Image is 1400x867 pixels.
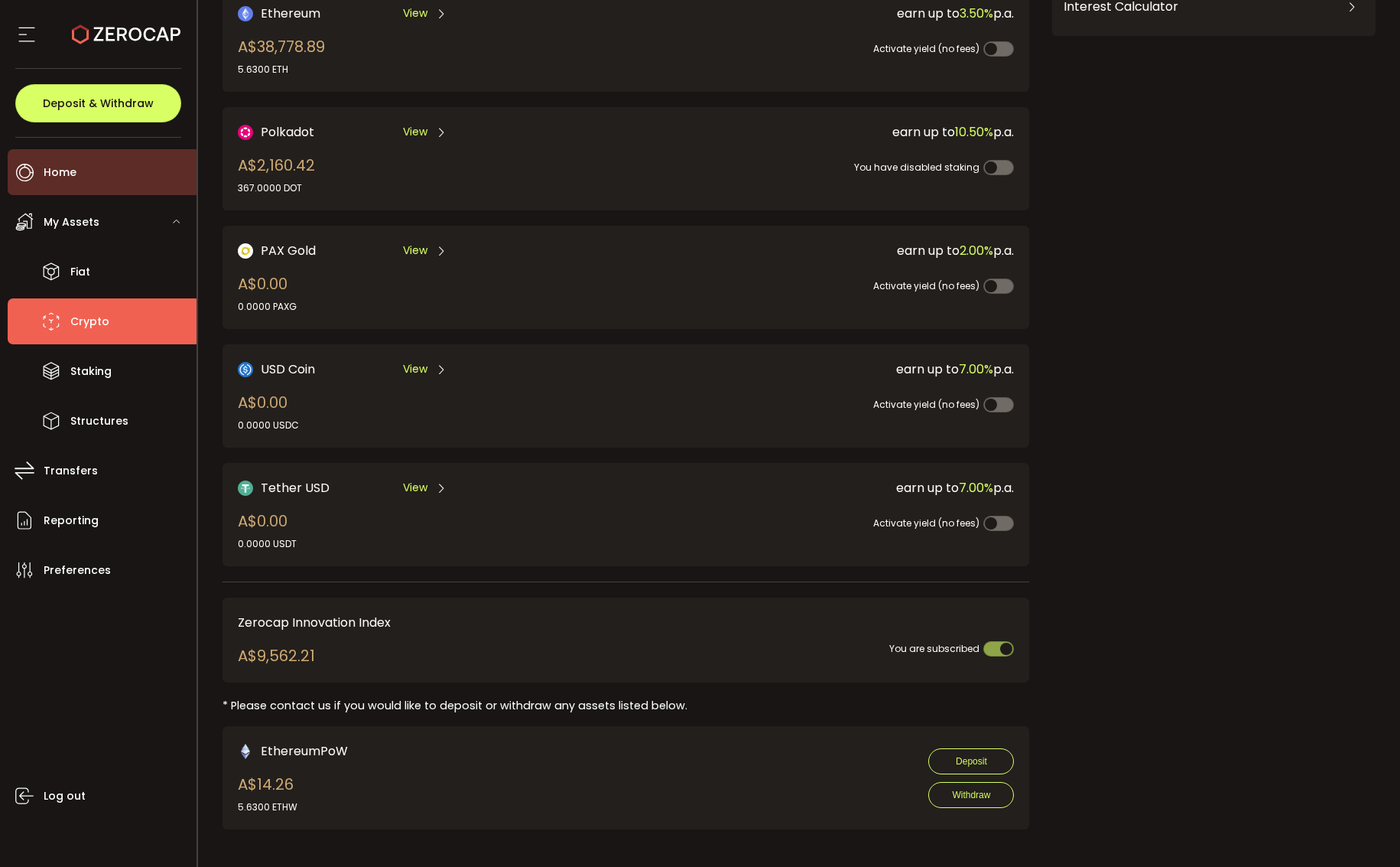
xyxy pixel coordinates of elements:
div: A$38,778.89 [238,35,325,77]
span: Preferences [44,559,111,582]
div: 367.0000 DOT [238,181,315,195]
div: * Please contact us if you would like to deposit or withdraw any assets listed below. [223,698,1030,714]
img: PAX Gold [238,243,253,259]
div: A$0.00 [238,510,297,551]
span: You have disabled staking [854,161,979,174]
span: Activate yield (no fees) [873,517,979,530]
span: View [403,5,427,21]
button: Deposit & Withdraw [15,84,181,122]
span: Activate yield (no fees) [873,279,979,292]
span: Tether USD [261,478,330,497]
span: Structures [70,410,128,432]
span: Staking [70,360,112,383]
span: 2.00% [960,242,993,259]
div: A$0.00 [238,391,299,432]
span: Reporting [44,510,99,532]
span: Withdraw [952,790,990,800]
div: 0.0000 USDT [238,537,297,551]
span: Deposit & Withdraw [43,98,154,109]
span: Activate yield (no fees) [873,398,979,411]
img: ethw_portfolio.png [238,744,253,759]
img: Tether USD [238,481,253,496]
span: EthereumPoW [261,742,348,761]
button: Deposit [928,748,1014,774]
div: earn up to p.a. [618,360,1015,379]
div: earn up to p.a. [618,478,1015,497]
span: View [403,124,427,140]
div: earn up to p.a. [618,122,1015,142]
button: Withdraw [928,782,1014,808]
span: 3.50% [960,5,993,22]
span: Ethereum [261,4,320,23]
div: A$9,562.21 [238,644,315,667]
div: 0.0000 PAXG [238,300,297,314]
div: 5.6300 ETHW [238,800,297,814]
span: Deposit [956,756,987,767]
span: Transfers [44,460,98,482]
iframe: Chat Widget [1324,794,1400,867]
div: Zerocap Innovation Index [238,613,704,632]
div: earn up to p.a. [618,241,1015,260]
span: 7.00% [959,479,993,497]
span: 10.50% [955,123,993,141]
div: A$0.00 [238,272,297,314]
span: Fiat [70,261,90,283]
span: USD Coin [261,360,315,379]
span: You are subscribed [889,642,979,655]
img: Ethereum [238,6,253,21]
div: 0.0000 USDC [238,419,299,432]
span: Polkadot [261,122,314,142]
span: My Assets [44,211,99,233]
div: A$14.26 [238,773,297,814]
div: 5.6300 ETH [238,63,325,77]
span: 7.00% [959,360,993,378]
span: View [403,480,427,496]
span: View [403,243,427,259]
span: Activate yield (no fees) [873,42,979,55]
img: USD Coin [238,362,253,377]
span: Home [44,161,76,184]
span: Crypto [70,311,109,333]
span: View [403,361,427,377]
span: PAX Gold [261,241,316,260]
div: earn up to p.a. [618,4,1015,23]
img: DOT [238,125,253,140]
span: Log out [44,785,86,807]
div: A$2,160.42 [238,154,315,195]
